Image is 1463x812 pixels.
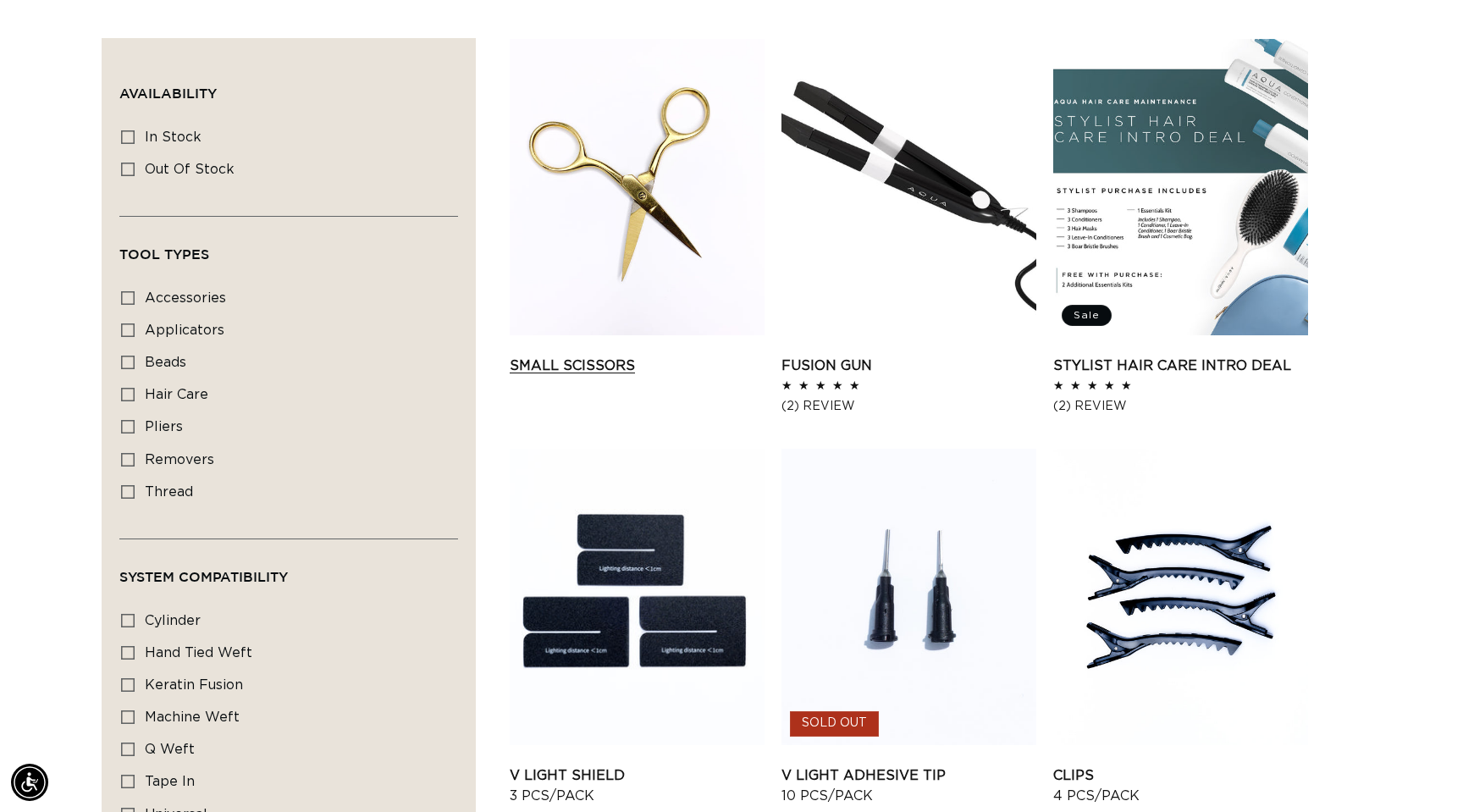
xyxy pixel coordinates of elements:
[145,710,240,724] span: machine weft
[781,356,1036,376] a: Fusion Gun
[1378,731,1463,812] iframe: Chat Widget
[145,356,186,369] span: beads
[145,678,243,692] span: keratin fusion
[145,743,195,756] span: q weft
[145,485,193,499] span: thread
[1053,765,1308,806] a: Clips 4 pcs/pack
[119,217,458,278] summary: Tool Types (0 selected)
[145,646,252,660] span: hand tied weft
[119,56,458,117] summary: Availability (0 selected)
[119,246,209,262] span: Tool Types
[145,163,235,176] span: Out of stock
[145,130,202,144] span: In stock
[145,388,208,401] span: hair care
[510,765,765,806] a: V Light Shield 3 pcs/pack
[145,614,201,627] span: cylinder
[119,539,458,600] summary: System Compatibility (0 selected)
[119,569,288,584] span: System Compatibility
[145,323,224,337] span: applicators
[119,86,217,101] span: Availability
[145,420,183,434] span: pliers
[781,765,1036,806] a: V Light Adhesive Tip 10 pcs/pack
[145,775,195,788] span: tape in
[11,764,48,801] div: Accessibility Menu
[1053,356,1308,376] a: Stylist Hair Care Intro Deal
[510,356,765,376] a: Small Scissors
[145,453,214,467] span: removers
[145,291,226,305] span: accessories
